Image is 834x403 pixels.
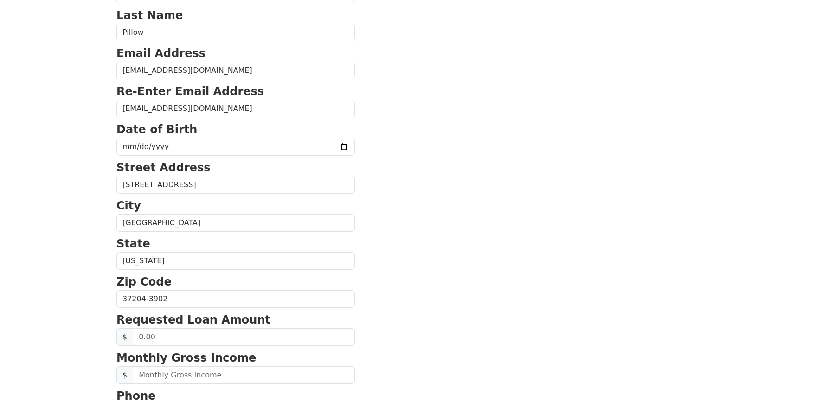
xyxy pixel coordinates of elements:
input: Monthly Gross Income [133,366,355,384]
strong: Email Address [116,47,205,60]
strong: State [116,237,150,250]
span: $ [116,366,133,384]
strong: Street Address [116,161,211,174]
strong: Date of Birth [116,123,197,136]
strong: City [116,199,141,212]
strong: Requested Loan Amount [116,313,270,326]
input: Zip Code [116,290,355,308]
p: Monthly Gross Income [116,350,355,366]
strong: Zip Code [116,275,172,288]
input: Last Name [116,24,355,41]
span: $ [116,328,133,346]
input: Street Address [116,176,355,194]
strong: Phone [116,390,156,403]
input: City [116,214,355,232]
input: Re-Enter Email Address [116,100,355,117]
strong: Re-Enter Email Address [116,85,264,98]
strong: Last Name [116,9,183,22]
input: Email Address [116,62,355,79]
input: 0.00 [133,328,355,346]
